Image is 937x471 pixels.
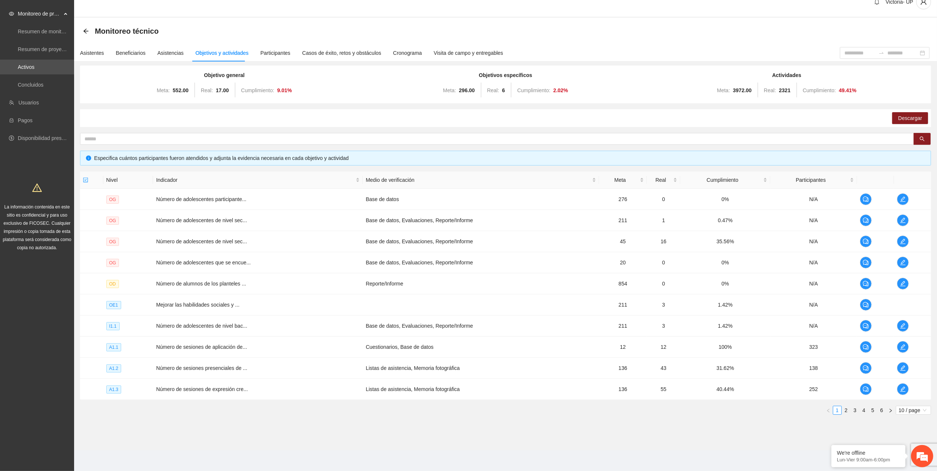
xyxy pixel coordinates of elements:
td: 211 [599,210,647,231]
span: Mejorar las habilidades sociales y ... [156,302,239,308]
span: OG [106,217,119,225]
span: info-circle [86,156,91,161]
td: Base de datos, Evaluaciones, Reporte/Informe [363,210,599,231]
a: Concluidos [18,82,43,88]
td: 252 [770,379,857,400]
a: Resumen de monitoreo [18,29,72,34]
span: to [878,50,884,56]
a: Resumen de proyectos aprobados [18,46,97,52]
a: Usuarios [19,100,39,106]
td: Base de datos, Evaluaciones, Reporte/Informe [363,315,599,337]
button: search [914,133,931,145]
li: 2 [842,406,851,415]
button: comment [860,320,872,332]
strong: 3972.00 [733,87,752,93]
span: OG [106,259,119,267]
li: 4 [860,406,868,415]
span: A1.3 [106,385,122,394]
td: 0% [680,273,770,294]
td: 136 [599,379,647,400]
li: 1 [833,406,842,415]
span: edit [897,260,908,265]
td: Cuestionarios, Base de datos [363,337,599,358]
span: OG [106,238,119,246]
div: Participantes [260,49,290,57]
button: edit [897,235,909,247]
a: 1 [833,406,841,414]
span: edit [897,196,908,202]
th: Participantes [770,171,857,189]
strong: 2.02 % [554,87,568,93]
td: 100% [680,337,770,358]
button: left [824,406,833,415]
div: We're offline [837,450,900,456]
a: Activos [18,64,34,70]
span: Número de adolescentes participante... [156,196,246,202]
a: 3 [851,406,859,414]
span: edit [897,323,908,329]
td: Listas de asistencia, Memoria fotográfica [363,358,599,379]
td: 1.42% [680,294,770,315]
div: Objetivos y actividades [196,49,249,57]
span: Real: [201,87,213,93]
button: edit [897,257,909,268]
div: Visita de campo y entregables [434,49,503,57]
span: Meta [602,176,639,184]
span: edit [897,281,908,287]
button: edit [897,341,909,353]
a: Pagos [18,117,33,123]
button: edit [897,362,909,374]
td: Base de datos, Evaluaciones, Reporte/Informe [363,231,599,252]
th: Nivel [103,171,153,189]
span: Número de alumnos de los planteles ... [156,281,246,287]
td: N/A [770,315,857,337]
textarea: Escriba su mensaje aquí y haga clic en “Enviar” [4,202,141,228]
span: Cumplimiento: [803,87,836,93]
strong: 49.41 % [839,87,857,93]
td: 45 [599,231,647,252]
td: Listas de asistencia, Memoria fotográfica [363,379,599,400]
button: comment [860,257,872,268]
span: 10 / page [899,406,928,414]
div: Minimizar ventana de chat en vivo [122,4,139,21]
td: 854 [599,273,647,294]
td: 0 [647,252,680,273]
td: 16 [647,231,680,252]
button: comment [860,383,872,395]
button: comment [860,278,872,290]
span: edit [897,386,908,392]
li: 3 [851,406,860,415]
a: 5 [869,406,877,414]
button: comment [860,214,872,226]
div: Cronograma [393,49,422,57]
td: 0% [680,189,770,210]
td: N/A [770,210,857,231]
strong: 17.00 [216,87,229,93]
button: comment [860,193,872,205]
p: Lun-Vier 9:00am-6:00pm [837,457,900,462]
td: 136 [599,358,647,379]
div: Asistentes [80,49,104,57]
th: Meta [599,171,647,189]
td: 0% [680,252,770,273]
a: 2 [842,406,850,414]
td: 211 [599,294,647,315]
a: Disponibilidad presupuestal [18,135,81,141]
button: comment [860,299,872,311]
span: Número de adolescentes de nivel sec... [156,217,247,223]
strong: 6 [502,87,505,93]
button: right [886,406,895,415]
span: search [920,136,925,142]
td: 1 [647,210,680,231]
span: arrow-left [83,28,89,34]
span: OE1 [106,301,121,309]
div: Casos de éxito, retos y obstáculos [302,49,381,57]
span: OD [106,280,119,288]
div: Dejar un mensaje [39,38,124,47]
td: 138 [770,358,857,379]
div: Especifica cuántos participantes fueron atendidos y adjunta la evidencia necesaria en cada objeti... [94,154,925,162]
span: Indicador [156,176,354,184]
td: 1.42% [680,315,770,337]
span: Número de sesiones presenciales de ... [156,365,247,371]
span: Número de sesiones de aplicación de... [156,344,247,350]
